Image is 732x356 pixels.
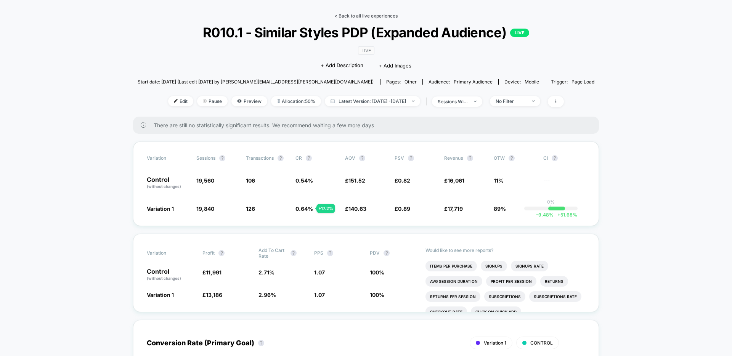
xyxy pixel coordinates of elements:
span: Latest Version: [DATE] - [DATE] [325,96,420,106]
span: LIVE [358,46,374,55]
span: Variation [147,247,189,259]
img: calendar [331,99,335,103]
span: Variation 1 [147,292,174,298]
span: CI [543,155,585,161]
span: PDV [370,250,380,256]
span: 13,186 [206,292,222,298]
img: rebalance [277,99,280,103]
p: 0% [547,199,555,205]
li: Profit Per Session [486,276,536,287]
span: Allocation: 50% [271,96,321,106]
span: There are still no statistically significant results. We recommend waiting a few more days [154,122,584,128]
img: edit [174,99,178,103]
span: OTW [494,155,536,161]
span: 100 % [370,269,384,276]
span: 0.89 [398,205,410,212]
span: 17,719 [448,205,463,212]
button: ? [359,155,365,161]
span: Variation 1 [147,205,174,212]
p: Would like to see more reports? [425,247,585,253]
span: 0.64 % [295,205,313,212]
span: Page Load [571,79,594,85]
span: £ [202,269,222,276]
li: Subscriptions Rate [529,291,581,302]
span: Preview [231,96,267,106]
span: 1.07 [314,269,325,276]
span: Start date: [DATE] (Last edit [DATE] by [PERSON_NAME][EMAIL_ADDRESS][PERSON_NAME][DOMAIN_NAME]) [138,79,374,85]
span: + Add Images [379,63,411,69]
button: ? [384,250,390,256]
span: mobile [525,79,539,85]
span: £ [345,205,366,212]
li: Returns Per Session [425,291,480,302]
p: Control [147,176,189,189]
p: | [550,205,552,210]
div: Audience: [429,79,493,85]
span: PPS [314,250,323,256]
span: Device: [498,79,545,85]
li: Returns [540,276,568,287]
span: Primary Audience [454,79,493,85]
span: 151.52 [348,177,365,184]
button: ? [291,250,297,256]
span: (without changes) [147,184,181,189]
span: 51.68 % [554,212,577,218]
span: Variation 1 [484,340,506,346]
img: end [203,99,207,103]
button: ? [258,340,264,346]
span: --- [543,178,585,189]
img: end [412,100,414,102]
span: | [424,96,432,107]
img: end [532,100,535,102]
button: ? [219,155,225,161]
button: ? [278,155,284,161]
span: Profit [202,250,215,256]
div: No Filter [496,98,526,104]
span: £ [395,177,410,184]
span: £ [345,177,365,184]
div: Pages: [386,79,417,85]
span: £ [444,177,464,184]
button: ? [467,155,473,161]
div: Trigger: [551,79,594,85]
button: ? [327,250,333,256]
button: ? [408,155,414,161]
span: 19,560 [196,177,214,184]
span: (without changes) [147,276,181,281]
li: Items Per Purchase [425,261,477,271]
span: Revenue [444,155,463,161]
div: sessions with impression [438,99,468,104]
span: PSV [395,155,404,161]
li: Signups [481,261,507,271]
span: 100 % [370,292,384,298]
span: 1.07 [314,292,325,298]
p: LIVE [510,29,529,37]
span: 19,840 [196,205,214,212]
span: 106 [246,177,255,184]
span: £ [395,205,410,212]
img: end [474,101,477,102]
p: Control [147,268,195,281]
span: 0.82 [398,177,410,184]
span: 140.63 [348,205,366,212]
span: 16,061 [448,177,464,184]
span: Edit [168,96,193,106]
li: Signups Rate [511,261,548,271]
button: ? [306,155,312,161]
li: Click On Quick Add [471,306,521,317]
span: 0.54 % [295,177,313,184]
span: + Add Description [321,62,363,69]
span: CONTROL [530,340,553,346]
div: + 17.2 % [316,204,335,213]
span: CR [295,155,302,161]
span: Transactions [246,155,274,161]
span: 11% [494,177,504,184]
span: 2.71 % [258,269,274,276]
span: + [557,212,560,218]
li: Subscriptions [484,291,525,302]
li: Avg Session Duration [425,276,482,287]
span: AOV [345,155,355,161]
span: Pause [197,96,228,106]
span: 2.96 % [258,292,276,298]
span: 126 [246,205,255,212]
